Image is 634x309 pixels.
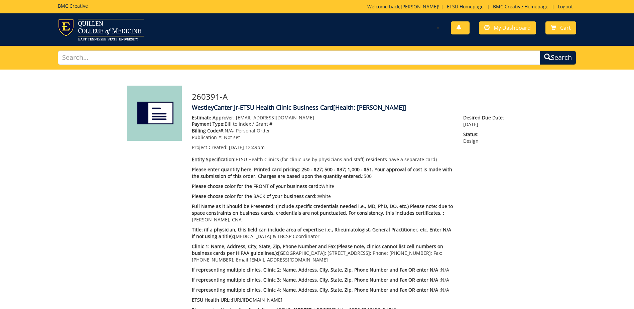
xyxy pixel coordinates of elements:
p: White [192,193,454,200]
a: ETSU Homepage [443,3,487,10]
span: Please enter quantity here. Printed card pricing: 250 - $27; 500 - $37; 1,000 - $51. Your approva... [192,166,452,179]
p: [EMAIL_ADDRESS][DOMAIN_NAME] [192,114,454,121]
p: Design [463,131,507,144]
p: White [192,183,454,190]
span: [DATE] 12:49pm [229,144,265,150]
p: [URL][DOMAIN_NAME] [192,297,454,303]
p: ETSU Health Clinics (for clinic use by physicians and staff; residents have a separate card) [192,156,454,163]
span: Billing Code/#: [192,127,225,134]
span: Please choose color for the BACK of your business card:: [192,193,318,199]
span: Estimate Approver: [192,114,235,121]
a: My Dashboard [479,21,536,34]
span: Title: (if a physician, this field can include area of expertise i.e., Rheumatologist, General Pr... [192,226,451,239]
input: Search... [58,50,540,65]
span: If representing multiple clinics, Clinic 2: Name, Address, City, State, Zip, Phone Number and Fax... [192,267,441,273]
span: Desired Due Date: [463,114,507,121]
p: Bill to Index / Grant # [192,121,454,127]
p: Welcome back, ! | | | [367,3,576,10]
span: Not set [224,134,240,140]
p: [MEDICAL_DATA] & TBCSP Coordinator [192,226,454,240]
p: N/A [192,267,454,273]
p: [DATE] [463,114,507,128]
span: If representing multiple clinics, Clinic 4: Name, Address, City, State, Zip, Phone Number and Fax... [192,287,441,293]
a: Logout [554,3,576,10]
p: N/A [192,277,454,283]
span: Please choose color for the FRONT of your business card:: [192,183,321,189]
p: [PERSON_NAME], CNA [192,203,454,223]
span: Entity Specification: [192,156,236,163]
span: Publication #: [192,134,223,140]
span: Full Name as it Should be Presented: (include specific credentials needed i.e., MD, PhD, DO, etc.... [192,203,453,216]
span: Project Created: [192,144,228,150]
h3: 260391-A [192,92,508,101]
p: [GEOGRAPHIC_DATA]; [STREET_ADDRESS]; Phone: [PHONE_NUMBER]; Fax: [PHONE_NUMBER]; Email: [EMAIL_AD... [192,243,454,263]
a: Cart [545,21,576,34]
p: 500 [192,166,454,180]
a: BMC Creative Homepage [490,3,552,10]
h4: WestleyCanter Jr-ETSU Health Clinic Business Card [192,104,508,111]
button: Search [540,50,576,65]
span: Cart [560,24,571,31]
span: Payment Type: [192,121,225,127]
p: N/A- Personal Order [192,127,454,134]
h5: BMC Creative [58,3,88,8]
img: ETSU logo [58,19,144,40]
span: [Health: [PERSON_NAME]] [333,103,406,111]
span: Clinic 1: Name, Address, City, State, Zip, Phone Number and Fax (Please note, clinics cannot list... [192,243,443,256]
p: N/A [192,287,454,293]
img: Product featured image [127,86,182,141]
a: [PERSON_NAME] [401,3,438,10]
span: Status: [463,131,507,138]
span: My Dashboard [494,24,531,31]
span: ETSU Health URL:: [192,297,232,303]
span: If representing multiple clinics, Clinic 3: Name, Address, City, State, Zip, Phone Number and Fax... [192,277,441,283]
